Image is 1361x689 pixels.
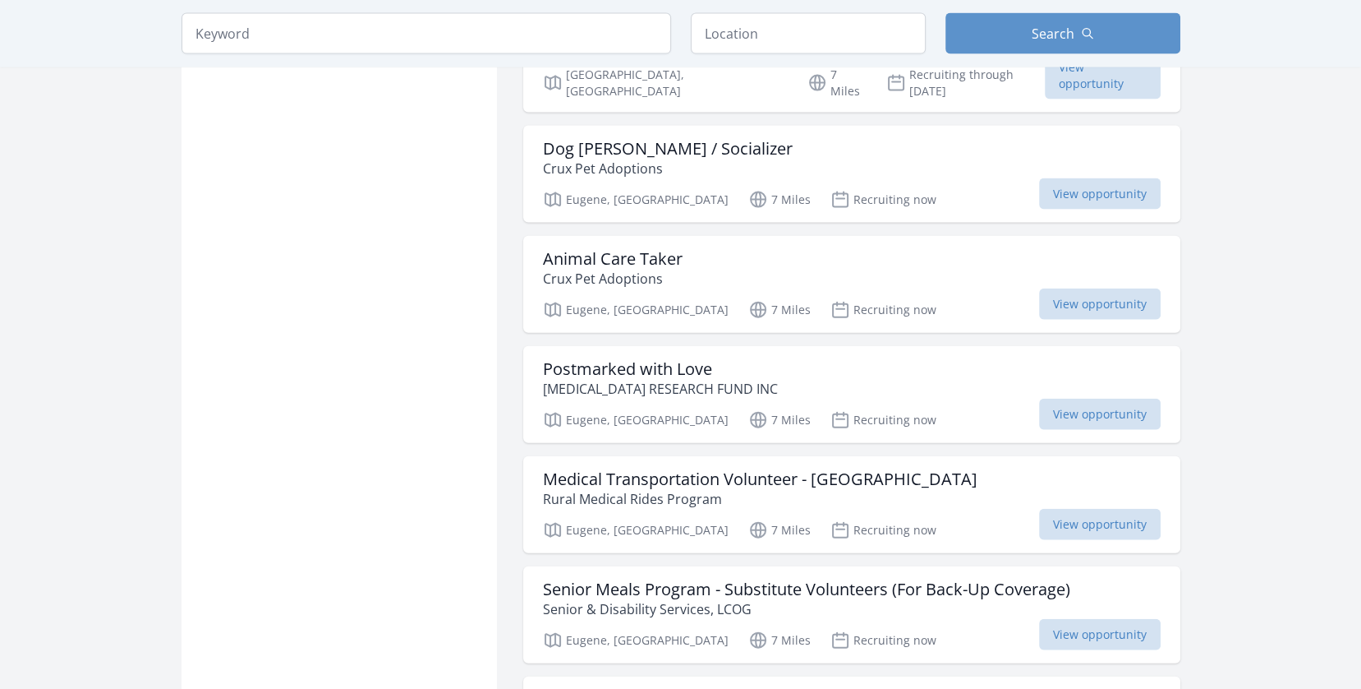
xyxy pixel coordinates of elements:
[543,410,729,430] p: Eugene, [GEOGRAPHIC_DATA]
[543,379,778,399] p: [MEDICAL_DATA] RESEARCH FUND INC
[1045,52,1161,99] span: View opportunity
[1032,24,1074,44] span: Search
[748,190,811,210] p: 7 Miles
[543,139,793,159] h3: Dog [PERSON_NAME] / Socializer
[523,236,1180,333] a: Animal Care Taker Crux Pet Adoptions Eugene, [GEOGRAPHIC_DATA] 7 Miles Recruiting now View opport...
[1039,289,1161,320] span: View opportunity
[543,469,977,489] h3: Medical Transportation Volunteer - [GEOGRAPHIC_DATA]
[543,300,729,320] p: Eugene, [GEOGRAPHIC_DATA]
[543,159,793,178] p: Crux Pet Adoptions
[543,190,729,210] p: Eugene, [GEOGRAPHIC_DATA]
[830,631,936,650] p: Recruiting now
[543,67,789,99] p: [GEOGRAPHIC_DATA], [GEOGRAPHIC_DATA]
[182,13,671,54] input: Keyword
[543,631,729,650] p: Eugene, [GEOGRAPHIC_DATA]
[523,566,1180,664] a: Senior Meals Program - Substitute Volunteers (For Back-Up Coverage) Senior & Disability Services,...
[1039,178,1161,210] span: View opportunity
[886,67,1045,99] p: Recruiting through [DATE]
[1039,509,1161,540] span: View opportunity
[691,13,926,54] input: Location
[543,489,977,509] p: Rural Medical Rides Program
[830,300,936,320] p: Recruiting now
[1039,619,1161,650] span: View opportunity
[830,190,936,210] p: Recruiting now
[748,300,811,320] p: 7 Miles
[523,456,1180,553] a: Medical Transportation Volunteer - [GEOGRAPHIC_DATA] Rural Medical Rides Program Eugene, [GEOGRAP...
[543,599,1070,619] p: Senior & Disability Services, LCOG
[748,631,811,650] p: 7 Miles
[830,410,936,430] p: Recruiting now
[945,13,1180,54] button: Search
[543,269,683,289] p: Crux Pet Adoptions
[543,359,778,379] h3: Postmarked with Love
[543,520,729,540] p: Eugene, [GEOGRAPHIC_DATA]
[523,346,1180,443] a: Postmarked with Love [MEDICAL_DATA] RESEARCH FUND INC Eugene, [GEOGRAPHIC_DATA] 7 Miles Recruitin...
[807,67,867,99] p: 7 Miles
[830,520,936,540] p: Recruiting now
[523,126,1180,223] a: Dog [PERSON_NAME] / Socializer Crux Pet Adoptions Eugene, [GEOGRAPHIC_DATA] 7 Miles Recruiting no...
[543,580,1070,599] h3: Senior Meals Program - Substitute Volunteers (For Back-Up Coverage)
[1039,399,1161,430] span: View opportunity
[748,520,811,540] p: 7 Miles
[748,410,811,430] p: 7 Miles
[543,249,683,269] h3: Animal Care Taker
